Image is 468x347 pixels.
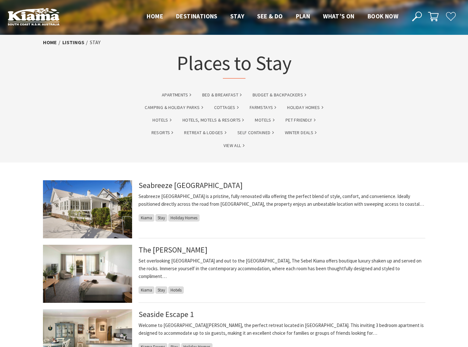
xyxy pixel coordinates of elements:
[287,104,323,111] a: Holiday Homes
[184,129,226,136] a: Retreat & Lodges
[257,12,283,20] span: See & Do
[139,257,425,280] p: Set overlooking [GEOGRAPHIC_DATA] and out to the [GEOGRAPHIC_DATA], The Sebel Kiama offers boutiq...
[147,12,163,20] span: Home
[177,50,292,79] h1: Places to Stay
[139,322,425,337] p: Welcome to [GEOGRAPHIC_DATA][PERSON_NAME], the perfect retreat located in [GEOGRAPHIC_DATA]. This...
[151,129,173,136] a: Resorts
[139,309,194,319] a: Seaside Escape 1
[90,38,100,47] li: Stay
[140,11,405,22] nav: Main Menu
[168,286,184,294] span: Hotels
[214,104,239,111] a: Cottages
[139,286,154,294] span: Kiama
[250,104,276,111] a: Farmstays
[224,142,244,149] a: View All
[230,12,244,20] span: Stay
[139,180,243,190] a: Seabreeze [GEOGRAPHIC_DATA]
[62,39,84,46] a: listings
[139,245,207,255] a: The [PERSON_NAME]
[202,91,242,99] a: Bed & Breakfast
[176,12,217,20] span: Destinations
[323,12,355,20] span: What’s On
[145,104,203,111] a: Camping & Holiday Parks
[255,116,274,124] a: Motels
[8,8,59,25] img: Kiama Logo
[182,116,244,124] a: Hotels, Motels & Resorts
[155,214,167,222] span: Stay
[237,129,274,136] a: Self Contained
[43,245,132,303] img: Deluxe Balcony Room
[43,39,57,46] a: Home
[162,91,191,99] a: Apartments
[152,116,171,124] a: Hotels
[168,214,200,222] span: Holiday Homes
[253,91,306,99] a: Budget & backpackers
[296,12,310,20] span: Plan
[155,286,167,294] span: Stay
[286,116,316,124] a: Pet Friendly
[139,193,425,208] p: Seabreeze [GEOGRAPHIC_DATA] is a pristine, fully renovated villa offering the perfect blend of st...
[285,129,317,136] a: Winter Deals
[368,12,398,20] span: Book now
[139,214,154,222] span: Kiama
